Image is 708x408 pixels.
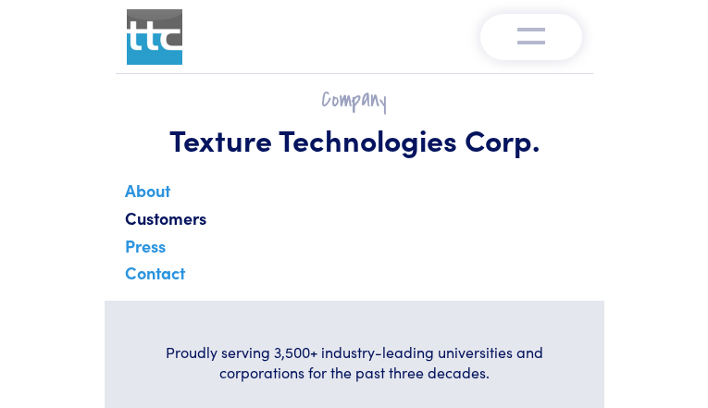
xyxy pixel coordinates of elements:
h2: Company [127,85,582,114]
img: ttc_logo_1x1_v1.0.png [127,9,182,65]
h1: Texture Technologies Corp. [127,121,582,158]
a: Contact [121,257,189,298]
a: Customers [121,203,210,243]
img: menu-v1.0.png [517,23,545,45]
h6: Proudly serving 3,500+ industry-leading universities and corporations for the past three decades. [127,341,582,383]
button: Toggle navigation [480,14,582,60]
a: About [121,175,174,216]
a: Press [121,230,169,271]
